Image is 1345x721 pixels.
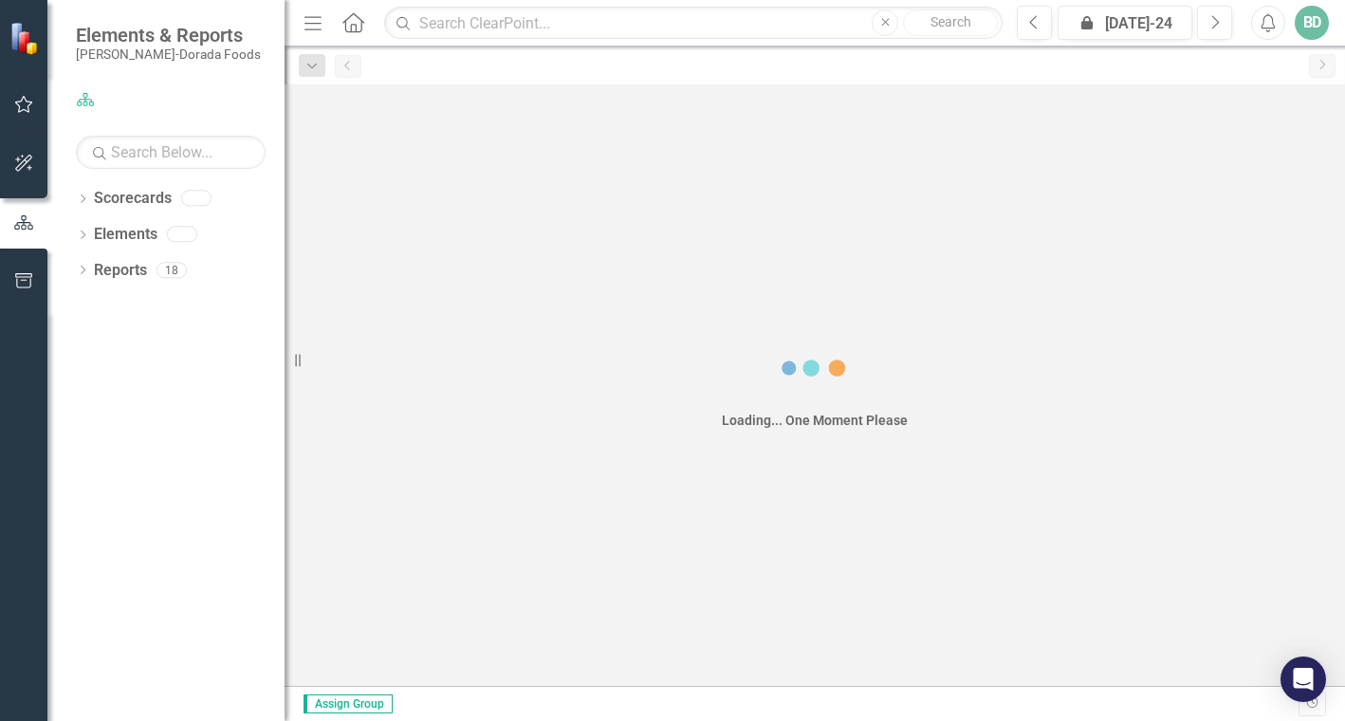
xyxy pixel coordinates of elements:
[94,188,172,210] a: Scorecards
[9,22,43,55] img: ClearPoint Strategy
[903,9,998,36] button: Search
[1295,6,1329,40] button: BD
[76,46,261,62] small: [PERSON_NAME]-Dorada Foods
[94,260,147,282] a: Reports
[157,262,187,278] div: 18
[930,14,971,29] span: Search
[384,7,1003,40] input: Search ClearPoint...
[1064,12,1186,35] div: [DATE]-24
[304,694,393,713] span: Assign Group
[94,224,157,246] a: Elements
[76,24,261,46] span: Elements & Reports
[722,411,908,430] div: Loading... One Moment Please
[1058,6,1192,40] button: [DATE]-24
[76,136,266,169] input: Search Below...
[1281,656,1326,702] div: Open Intercom Messenger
